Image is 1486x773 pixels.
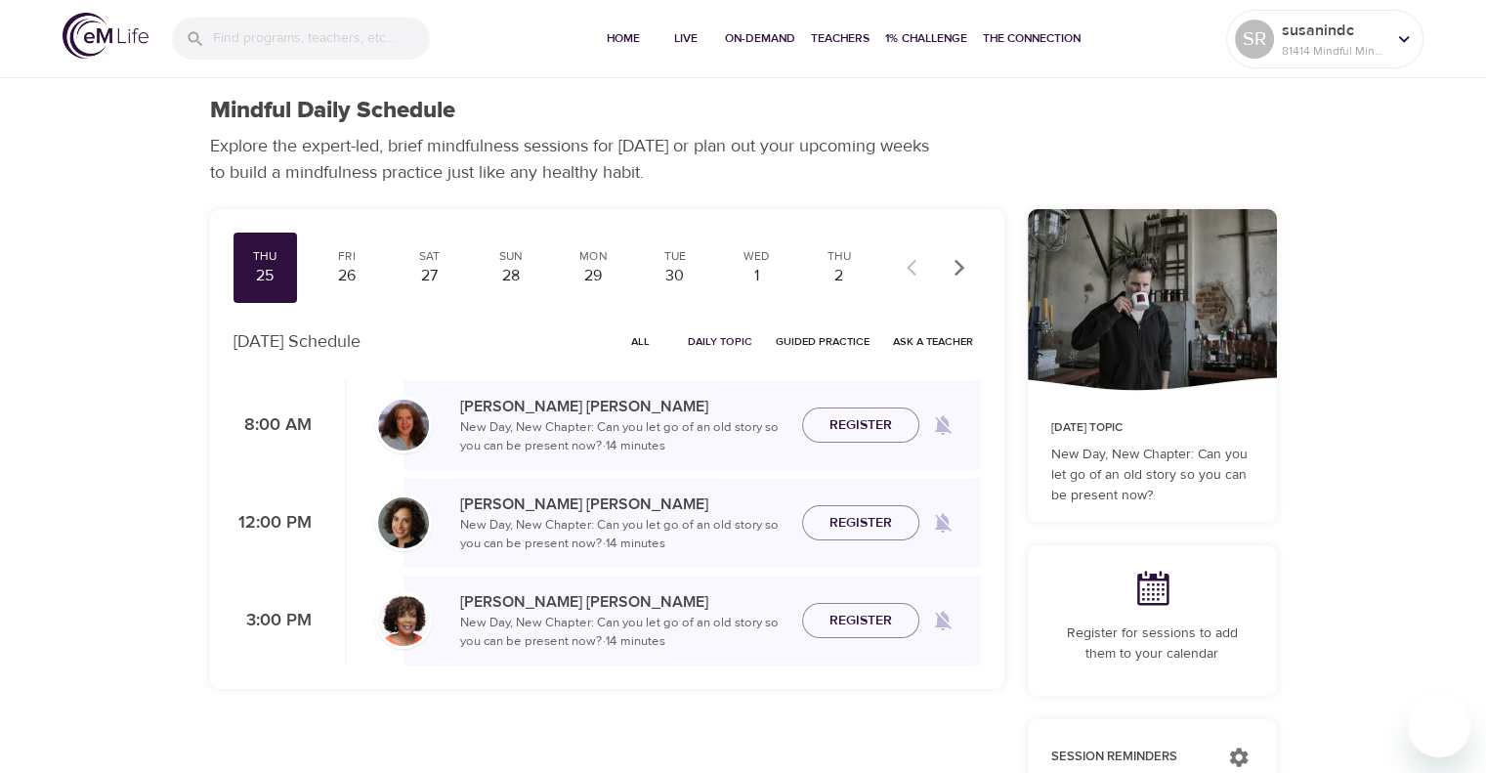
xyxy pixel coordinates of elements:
iframe: Button to launch messaging window [1408,695,1470,757]
p: New Day, New Chapter: Can you let go of an old story so you can be present now? · 14 minutes [460,418,786,456]
h1: Mindful Daily Schedule [210,97,455,125]
img: Ninette_Hupp-min.jpg [378,497,429,548]
div: Thu [815,248,864,265]
div: 1 [733,265,782,287]
span: Teachers [811,28,870,49]
p: Session Reminders [1051,748,1209,767]
span: Register [829,511,892,536]
span: Remind me when a class goes live every Thursday at 8:00 AM [919,402,966,449]
p: Explore the expert-led, brief mindfulness sessions for [DATE] or plan out your upcoming weeks to ... [210,133,943,186]
span: The Connection [983,28,1081,49]
span: All [617,332,664,351]
div: 25 [241,265,290,287]
div: 28 [487,265,535,287]
div: Sun [487,248,535,265]
p: New Day, New Chapter: Can you let go of an old story so you can be present now? · 14 minutes [460,614,786,652]
p: Register for sessions to add them to your calendar [1051,623,1253,665]
span: Register [829,609,892,633]
span: Daily Topic [688,332,752,351]
div: 27 [404,265,453,287]
button: Daily Topic [680,326,760,357]
div: Tue [651,248,700,265]
img: logo [63,13,149,59]
p: [DATE] Topic [1051,419,1253,437]
span: Live [662,28,709,49]
span: Guided Practice [776,332,870,351]
span: Ask a Teacher [893,332,973,351]
span: 1% Challenge [885,28,967,49]
div: 2 [815,265,864,287]
p: 8:00 AM [234,412,312,439]
span: Register [829,413,892,438]
button: Ask a Teacher [885,326,981,357]
div: SR [1235,20,1274,59]
div: Mon [569,248,617,265]
div: 30 [651,265,700,287]
p: [PERSON_NAME] [PERSON_NAME] [460,590,786,614]
p: susanindc [1282,19,1385,42]
button: Guided Practice [768,326,877,357]
span: Remind me when a class goes live every Thursday at 3:00 PM [919,597,966,644]
p: New Day, New Chapter: Can you let go of an old story so you can be present now? · 14 minutes [460,516,786,554]
span: Home [600,28,647,49]
img: Cindy2%20031422%20blue%20filter%20hi-res.jpg [378,400,429,451]
p: [DATE] Schedule [234,328,361,355]
p: 81414 Mindful Minutes [1282,42,1385,60]
button: Register [802,408,919,444]
div: Wed [733,248,782,265]
p: [PERSON_NAME] [PERSON_NAME] [460,493,786,516]
div: Sat [404,248,453,265]
p: [PERSON_NAME] [PERSON_NAME] [460,395,786,418]
div: 29 [569,265,617,287]
p: New Day, New Chapter: Can you let go of an old story so you can be present now? [1051,445,1253,506]
button: Register [802,603,919,639]
input: Find programs, teachers, etc... [213,18,430,60]
div: Thu [241,248,290,265]
div: Fri [322,248,371,265]
span: Remind me when a class goes live every Thursday at 12:00 PM [919,499,966,546]
span: On-Demand [725,28,795,49]
button: All [610,326,672,357]
p: 3:00 PM [234,608,312,634]
button: Register [802,505,919,541]
img: Janet_Jackson-min.jpg [378,595,429,646]
p: 12:00 PM [234,510,312,537]
div: 26 [322,265,371,287]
